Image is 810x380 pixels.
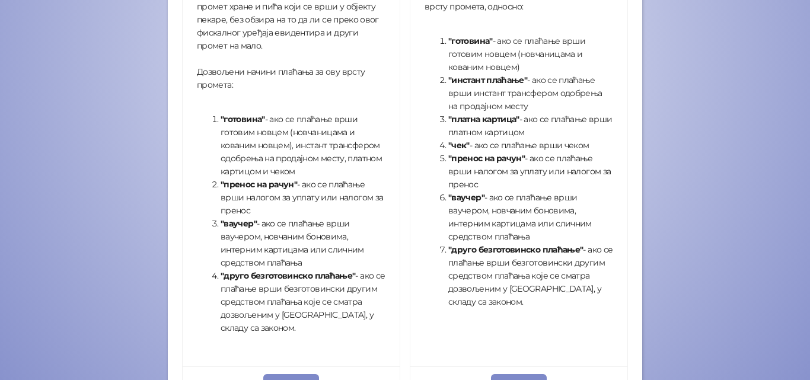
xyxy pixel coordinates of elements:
[221,269,385,334] li: - ако се плаћање врши безготовински другим средством плаћања које се сматра дозвољеним у [GEOGRAP...
[448,36,493,46] strong: "готовина"
[221,114,265,124] strong: "готовина"
[448,152,613,191] li: - ако се плаћање врши налогом за уплату или налогом за пренос
[221,113,385,178] li: - ако се плаћање врши готовим новцем (новчаницама и кованим новцем), инстант трансфером одобрења ...
[448,140,470,151] strong: "чек"
[448,139,613,152] li: - ако се плаћање врши чеком
[221,270,355,281] strong: "друго безготовинско плаћање"
[221,178,385,217] li: - ако се плаћање врши налогом за уплату или налогом за пренос
[448,34,613,74] li: - ако се плаћање врши готовим новцем (новчаницама и кованим новцем)
[448,243,613,308] li: - ако се плаћање врши безготовински другим средством плаћања које се сматра дозвољеним у [GEOGRAP...
[448,113,613,139] li: - ако се плаћање врши платном картицом
[221,179,297,190] strong: "пренос на рачун"
[448,114,519,124] strong: "платна картица"
[448,74,613,113] li: - ако се плаћање врши инстант трансфером одобрења на продајном месту
[448,192,484,203] strong: "ваучер"
[221,218,257,229] strong: "ваучер"
[448,244,583,255] strong: "друго безготовинско плаћање"
[221,217,385,269] li: - ако се плаћање врши ваучером, новчаним боновима, интерним картицама или сличним средством плаћања
[448,153,525,164] strong: "пренос на рачун"
[448,191,613,243] li: - ако се плаћање врши ваучером, новчаним боновима, интерним картицама или сличним средством плаћања
[448,75,527,85] strong: "инстант плаћање"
